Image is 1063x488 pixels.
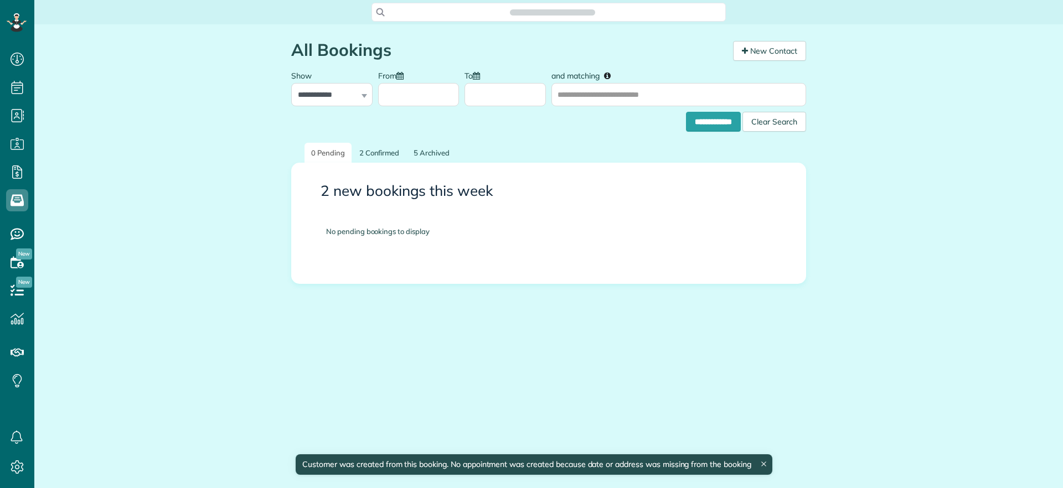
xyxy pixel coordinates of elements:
label: To [465,65,486,85]
a: Clear Search [742,113,806,122]
label: From [378,65,409,85]
a: New Contact [733,41,806,61]
a: 5 Archived [407,143,456,163]
span: Search ZenMaid… [521,7,584,18]
div: Clear Search [742,112,806,132]
a: 0 Pending [305,143,352,163]
h1: All Bookings [291,41,725,59]
a: 2 Confirmed [353,143,406,163]
label: and matching [551,65,618,85]
div: No pending bookings to display [309,210,788,253]
div: Customer was created from this booking. No appointment was created because date or address was mi... [296,454,772,475]
span: New [16,277,32,288]
span: New [16,248,32,259]
h3: 2 new bookings this week [321,183,777,199]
